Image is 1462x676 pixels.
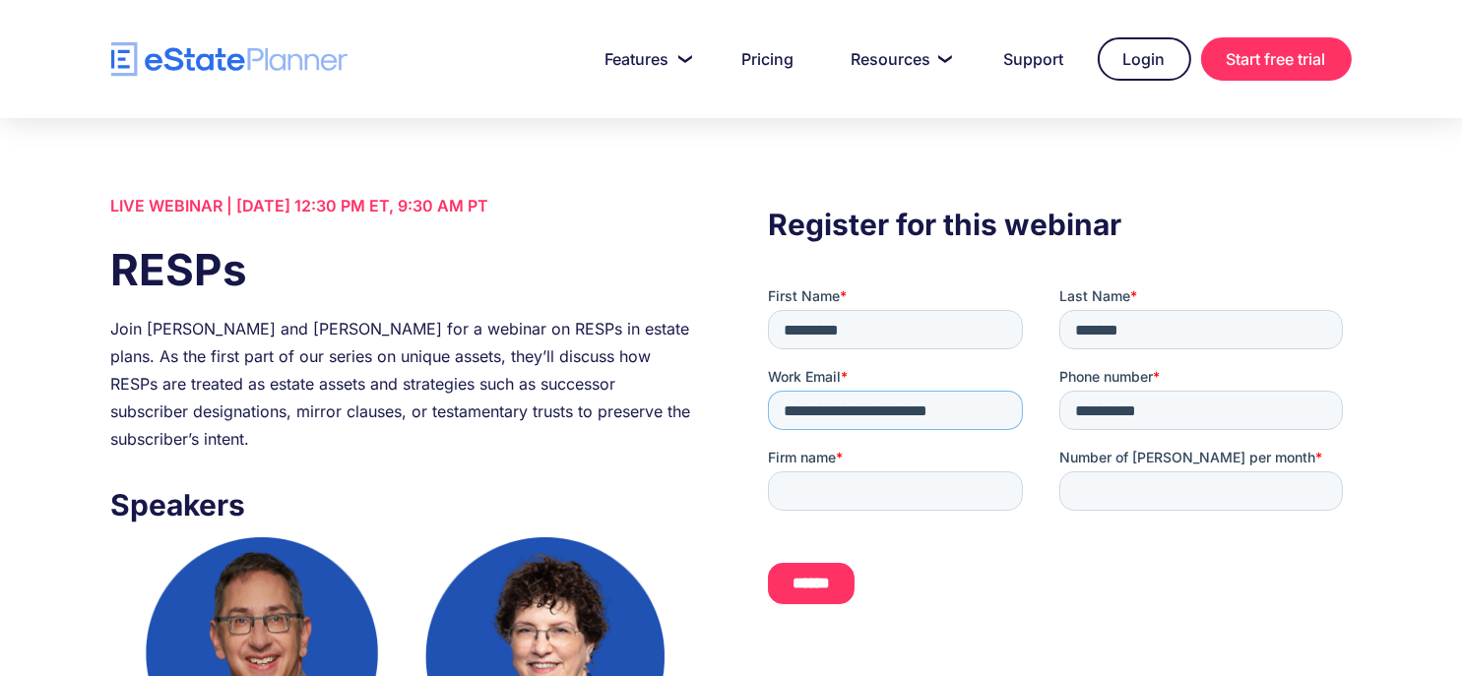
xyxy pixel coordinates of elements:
div: LIVE WEBINAR | [DATE] 12:30 PM ET, 9:30 AM PT [111,192,694,219]
a: Pricing [719,39,818,79]
h3: Register for this webinar [768,202,1351,247]
h1: RESPs [111,239,694,300]
a: Resources [828,39,971,79]
iframe: Form 0 [768,286,1351,639]
a: Features [582,39,709,79]
a: Start free trial [1201,37,1352,81]
a: home [111,42,348,77]
a: Login [1098,37,1191,81]
a: Support [981,39,1088,79]
h3: Speakers [111,482,694,527]
div: Join [PERSON_NAME] and [PERSON_NAME] for a webinar on RESPs in estate plans. As the first part of... [111,315,694,453]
